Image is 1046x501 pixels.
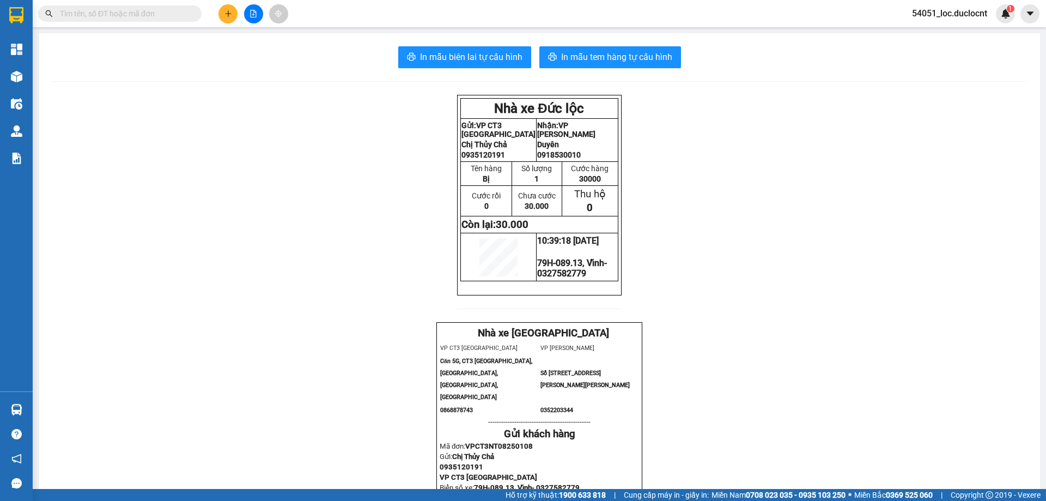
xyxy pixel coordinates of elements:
span: VP [PERSON_NAME] [537,121,595,138]
span: 79H-089.13, Vĩnh- 0327582779 [474,484,580,492]
span: printer [548,52,557,63]
button: caret-down [1020,4,1039,23]
button: printerIn mẫu tem hàng tự cấu hình [539,46,681,68]
strong: Nhà xe Đức lộc [494,101,584,116]
span: Hỗ trợ kỹ thuật: [506,489,606,501]
p: Tên hàng [461,164,511,173]
span: Miền Nam [711,489,846,501]
span: Chị Thủy Chả [452,452,494,461]
span: question-circle [11,429,22,439]
img: warehouse-icon [11,404,22,415]
span: 0935120191 [461,150,505,159]
strong: 1900 633 818 [559,491,606,499]
p: Cước hàng [563,164,617,173]
span: search [45,10,53,17]
span: Duyên [537,140,559,149]
span: VP CT3 [GEOGRAPHIC_DATA] [440,345,518,352]
span: Cung cấp máy in - giấy in: [624,489,709,501]
strong: Nhận: [537,121,595,138]
span: 30000 [579,174,601,183]
p: Cước rồi [461,191,511,200]
span: | [614,489,616,501]
p: Chưa cước [513,191,561,200]
span: printer [407,52,416,63]
span: VP [PERSON_NAME] [540,345,594,352]
img: warehouse-icon [11,125,22,137]
span: 1 [534,174,539,183]
span: Thu hộ [574,188,606,200]
img: warehouse-icon [11,71,22,82]
p: Số lượng [513,164,561,173]
span: Miền Bắc [854,489,933,501]
span: 30.000 [496,219,528,231]
strong: 0708 023 035 - 0935 103 250 [746,491,846,499]
img: icon-new-feature [1001,9,1011,19]
button: file-add [244,4,263,23]
span: | [941,489,942,501]
img: dashboard-icon [11,44,22,55]
span: VP CT3 [GEOGRAPHIC_DATA] [440,473,537,481]
span: Căn 5G, CT3 [GEOGRAPHIC_DATA], [GEOGRAPHIC_DATA], [GEOGRAPHIC_DATA], [GEOGRAPHIC_DATA] [440,358,532,401]
button: plus [218,4,238,23]
span: ⚪️ [848,493,852,497]
strong: Nhà xe [GEOGRAPHIC_DATA] [478,327,609,339]
span: Biển số xe: [440,484,474,492]
p: ----------------------------------------------- [440,418,639,426]
span: 79H-089.13, Vĩnh- 0327582779 [537,258,607,279]
strong: 0369 525 060 [886,491,933,499]
strong: Gửi: [461,121,536,138]
span: 30.000 [525,202,549,210]
button: printerIn mẫu biên lai tự cấu hình [398,46,531,68]
span: plus [224,10,232,17]
span: copyright [986,491,993,499]
span: 1 [1008,5,1012,13]
span: VP CT3 [GEOGRAPHIC_DATA] [461,121,536,138]
span: message [11,478,22,488]
span: Bị [483,174,490,183]
span: Gửi: [440,452,494,461]
span: notification [11,454,22,464]
span: 0918530010 [537,150,581,159]
span: 0352203344 [540,407,573,414]
span: In mẫu tem hàng tự cấu hình [561,50,672,64]
span: 10:39:18 [DATE] [537,236,599,246]
img: warehouse-icon [11,98,22,110]
strong: Còn lại: [461,219,528,231]
span: 0868878743 [440,407,473,414]
span: 54051_loc.duclocnt [903,7,996,20]
span: 0 [484,202,489,210]
span: caret-down [1025,9,1035,19]
strong: Gửi khách hàng [504,428,575,440]
span: In mẫu biên lai tự cấu hình [420,50,522,64]
span: Mã đơn: [440,442,533,450]
sup: 1 [1007,5,1014,13]
span: 0 [587,202,593,214]
span: 0935120191 [440,463,483,471]
input: Tìm tên, số ĐT hoặc mã đơn [60,8,188,20]
span: aim [275,10,282,17]
span: Số [STREET_ADDRESS][PERSON_NAME][PERSON_NAME] [540,370,630,389]
span: VPCT3NT08250108 [465,442,533,450]
img: solution-icon [11,153,22,164]
span: file-add [250,10,257,17]
button: aim [269,4,288,23]
img: logo-vxr [9,7,23,23]
span: Chị Thủy Chả [461,140,507,149]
